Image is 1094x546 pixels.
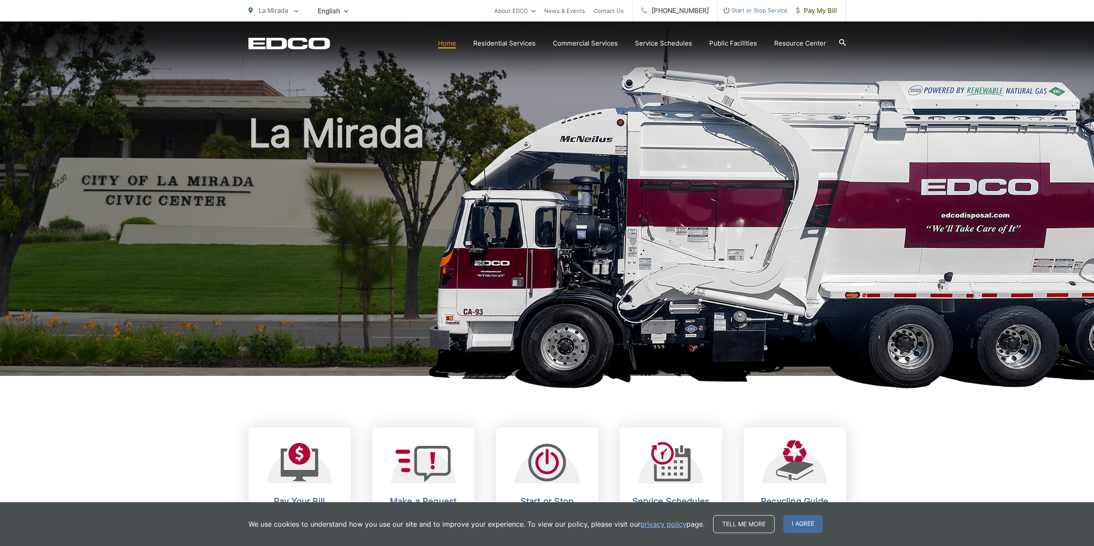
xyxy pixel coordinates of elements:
[311,3,355,18] span: English
[594,6,624,16] a: Contact Us
[783,515,823,533] span: I agree
[257,496,342,506] h2: Pay Your Bill
[628,496,714,506] h2: Service Schedules
[640,519,686,529] a: privacy policy
[438,38,456,49] a: Home
[248,37,330,49] a: EDCD logo. Return to the homepage.
[544,6,585,16] a: News & Events
[248,112,846,384] h1: La Mirada
[752,496,837,506] h2: Recycling Guide
[635,38,692,49] a: Service Schedules
[796,6,837,16] span: Pay My Bill
[494,6,536,16] a: About EDCO
[553,38,618,49] a: Commercial Services
[774,38,826,49] a: Resource Center
[259,6,288,15] span: La Mirada
[713,515,775,533] a: Tell me more
[709,38,757,49] a: Public Facilities
[505,496,590,517] h2: Start or Stop Service
[248,519,705,529] p: We use cookies to understand how you use our site and to improve your experience. To view our pol...
[473,38,536,49] a: Residential Services
[381,496,466,506] h2: Make a Request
